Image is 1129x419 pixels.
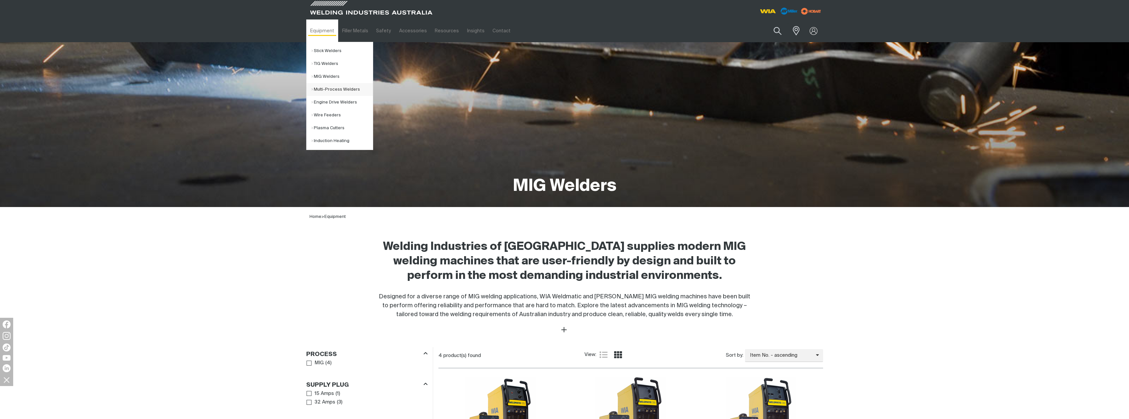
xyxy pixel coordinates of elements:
a: Accessories [395,19,431,42]
section: Product list controls [438,347,823,364]
a: MIG [307,359,324,368]
div: Supply Plug [306,380,428,389]
a: 32 Amps [307,398,336,407]
ul: Supply Plug [307,389,427,407]
span: 32 Amps [314,399,335,406]
a: Equipment [324,215,346,219]
img: hide socials [1,374,12,385]
a: TIG Welders [312,57,373,70]
a: Wire Feeders [312,109,373,122]
span: 15 Amps [314,390,334,398]
ul: Process [307,359,427,368]
h2: Welding Industries of [GEOGRAPHIC_DATA] supplies modern MIG welding machines that are user-friend... [379,240,751,283]
a: Filler Metals [338,19,372,42]
a: Insights [463,19,488,42]
span: ( 4 ) [325,359,332,367]
span: > [321,215,324,219]
img: miller [799,6,823,16]
button: Search products [766,23,789,39]
img: TikTok [3,344,11,351]
span: Sort by: [726,352,743,359]
input: Product name or item number... [758,23,788,39]
a: Equipment [306,19,338,42]
h1: MIG Welders [513,176,616,197]
img: LinkedIn [3,364,11,372]
a: Induction Heating [312,135,373,147]
span: View: [584,351,596,359]
img: Facebook [3,320,11,328]
span: ( 1 ) [336,390,340,398]
h3: Supply Plug [306,381,349,389]
span: product(s) found [443,353,481,358]
a: Multi-Process Welders [312,83,373,96]
div: Process [306,349,428,358]
a: Stick Welders [312,45,373,57]
span: Designed for a diverse range of MIG welding applications, WIA Weldmatic and [PERSON_NAME] MIG wel... [379,294,750,317]
a: MIG Welders [312,70,373,83]
img: Instagram [3,332,11,340]
img: YouTube [3,355,11,361]
a: Safety [372,19,395,42]
ul: Equipment Submenu [306,42,373,150]
a: Plasma Cutters [312,122,373,135]
span: ( 3 ) [337,399,342,406]
a: Contact [489,19,515,42]
a: List view [600,351,608,359]
h3: Process [306,351,337,358]
a: 15 Amps [307,389,334,398]
a: Engine Drive Welders [312,96,373,109]
nav: Main [306,19,694,42]
a: Home [310,215,321,219]
div: 4 [438,352,585,359]
a: Resources [431,19,463,42]
span: Item No. - ascending [745,352,816,359]
span: MIG [314,359,324,367]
